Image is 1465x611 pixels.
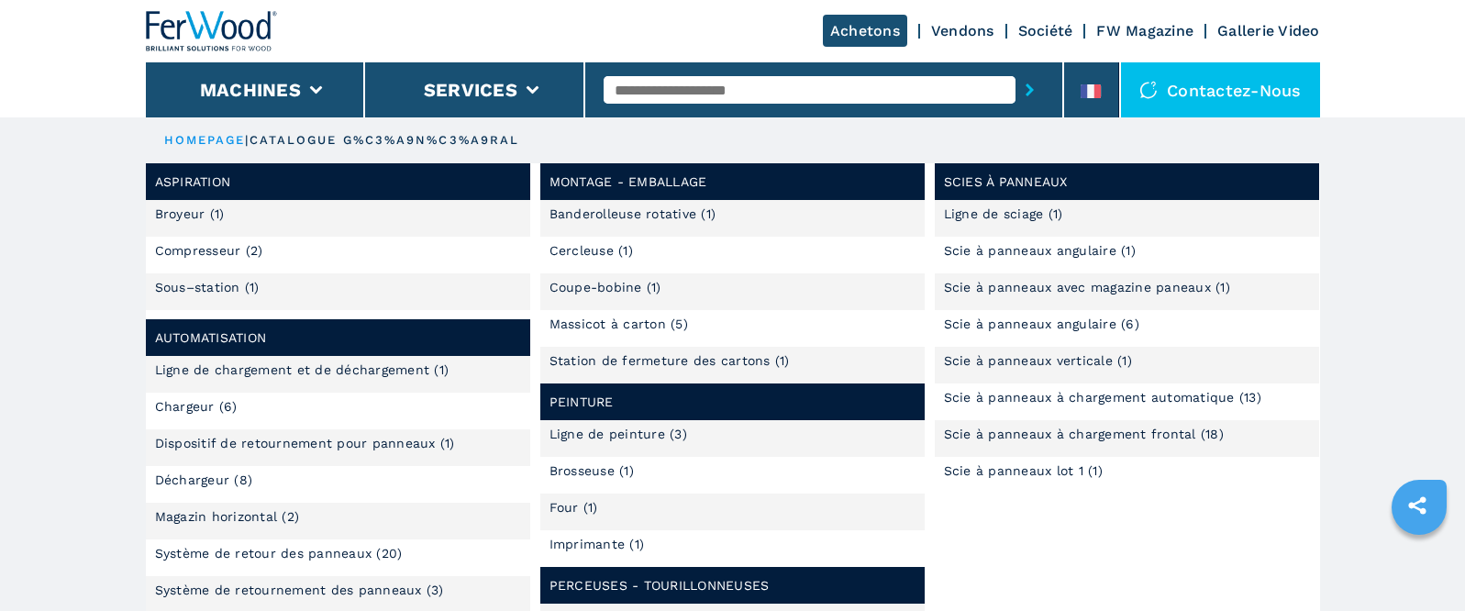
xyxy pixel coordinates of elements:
a: Ligne de chargement et de déchargement (1) [155,363,449,376]
a: Achetons [823,15,907,47]
a: Aspiration [155,174,231,190]
a: Compresseur (2) [155,244,263,257]
a: HOMEPAGE [164,133,246,147]
a: Déchargeur (8) [155,473,253,486]
a: Massicot à carton (5) [549,317,688,330]
button: Services [424,79,517,101]
a: Dispositif de retournement pour panneaux (1) [155,437,455,450]
a: Scie à panneaux à chargement frontal (18) [944,428,1224,440]
a: Station de fermeture des cartons (1) [549,354,790,367]
a: sharethis [1394,483,1440,528]
a: Broyeur (1) [155,207,225,220]
a: Scie à panneaux lot 1 (1) [944,464,1103,477]
a: Scie à panneaux avec magazine paneaux (1) [944,281,1230,294]
a: Magazin horizontal (2) [155,510,300,523]
a: Montage - emballage [549,174,707,190]
a: Scie à panneaux verticale (1) [944,354,1132,367]
span: | [245,133,249,147]
a: Système de retournement des panneaux (3) [155,583,444,596]
a: Banderolleuse rotative (1) [549,207,716,220]
a: Vendons [931,22,994,39]
a: Imprimante (1) [549,538,645,550]
a: Gallerie Video [1217,22,1320,39]
a: Chargeur (6) [155,400,238,413]
img: Contactez-nous [1139,81,1158,99]
p: catalogue g%C3%A9n%C3%A9ral [250,132,520,149]
a: Scie à panneaux angulaire (1) [944,244,1136,257]
a: FW Magazine [1096,22,1193,39]
button: Machines [200,79,301,101]
a: Automatisation [155,330,267,346]
a: Four (1) [549,501,598,514]
img: Ferwood [146,11,278,51]
a: Ligne de sciage (1) [944,207,1063,220]
div: Contactez-nous [1121,62,1320,117]
a: Brosseuse (1) [549,464,634,477]
a: Société [1018,22,1073,39]
a: Perceuses - tourillonneuses [549,578,770,594]
a: Scie à panneaux angulaire (6) [944,317,1139,330]
a: Cercleuse (1) [549,244,633,257]
a: Sous–station (1) [155,281,260,294]
a: Peinture [549,394,614,410]
button: submit-button [1016,69,1044,111]
a: Scie à panneaux à chargement automatique (13) [944,391,1261,404]
a: Ligne de peinture (3) [549,428,687,440]
a: Système de retour des panneaux (20) [155,547,403,560]
a: Scies à panneaux [944,174,1068,190]
a: Coupe-bobine (1) [549,281,661,294]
